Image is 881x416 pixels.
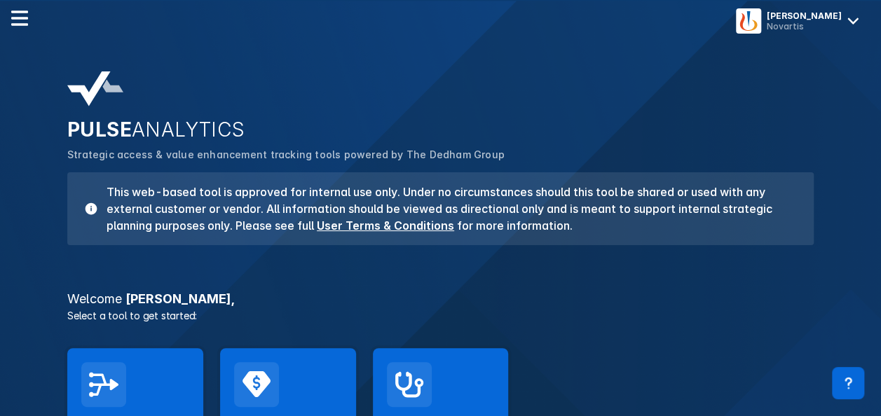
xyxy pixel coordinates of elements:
img: pulse-analytics-logo [67,71,123,106]
h3: [PERSON_NAME] , [59,293,822,305]
a: User Terms & Conditions [317,219,454,233]
div: Novartis [767,21,842,32]
span: Welcome [67,291,122,306]
h3: This web-based tool is approved for internal use only. Under no circumstances should this tool be... [98,183,797,234]
img: menu--horizontal.svg [11,10,28,27]
img: logo [56,8,247,28]
h2: PULSE [67,118,814,141]
p: Strategic access & value enhancement tracking tools powered by The Dedham Group [67,147,814,162]
div: [PERSON_NAME] [767,11,842,21]
span: ANALYTICS [132,118,245,141]
div: Contact Support [832,367,864,399]
p: Select a tool to get started: [59,308,822,323]
img: menu button [739,11,758,31]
